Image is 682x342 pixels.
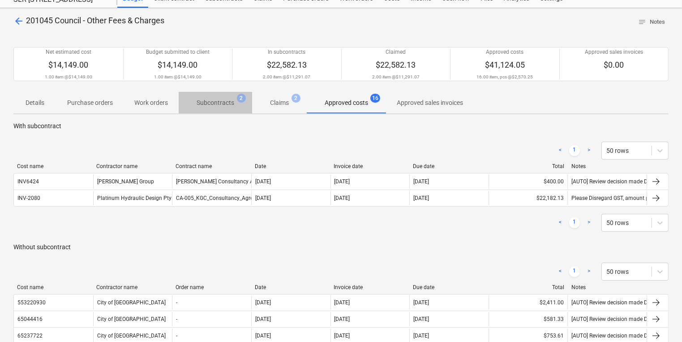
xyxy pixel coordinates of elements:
[267,60,307,69] span: $22,582.13
[146,48,210,56] p: Budget submitted to client
[638,17,665,27] span: Notes
[334,284,406,290] div: Invoice date
[197,98,234,108] p: Subcontracts
[325,98,368,108] p: Approved costs
[17,178,39,185] div: INV6424
[176,163,248,169] div: Contract name
[134,98,168,108] p: Work orders
[176,195,301,201] div: CA-005_KGC_Consultancy_Agreement Platinum.pdf
[46,48,91,56] p: Net estimated cost
[476,74,533,80] p: 16.00 item, pcs @ $2,570.25
[255,284,327,290] div: Date
[585,48,643,56] p: Approved sales invoices
[370,94,380,103] span: 16
[413,163,485,169] div: Due date
[255,178,271,185] div: [DATE]
[17,299,46,306] div: 553220930
[335,299,350,306] div: [DATE]
[158,60,197,69] span: $14,149.00
[486,48,523,56] p: Approved costs
[13,242,669,252] p: Without subcontract
[571,163,643,169] div: Notes
[413,178,429,185] div: [DATE]
[637,299,682,342] iframe: Chat Widget
[292,94,300,103] span: 2
[17,284,89,290] div: Cost name
[635,15,669,29] button: Notes
[268,48,305,56] p: In subcontracts
[48,60,88,69] span: $14,149.00
[24,98,46,108] p: Details
[17,163,89,169] div: Cost name
[372,74,420,80] p: 2.00 item @ $11,291.07
[638,18,646,26] span: notes
[376,60,416,69] span: $22,582.13
[413,333,429,339] div: [DATE]
[335,333,350,339] div: [DATE]
[237,94,246,103] span: 2
[413,299,429,306] div: [DATE]
[255,316,271,322] div: [DATE]
[489,312,568,326] div: $581.33
[386,48,406,56] p: Claimed
[17,333,43,339] div: 65237722
[45,74,92,80] p: 1.00 item @ $14,149.00
[176,299,177,306] div: -
[583,266,594,277] a: Next page
[583,217,594,228] a: Next page
[489,174,568,189] div: $400.00
[492,163,564,169] div: Total
[17,195,40,201] div: INV-2080
[255,163,327,169] div: Date
[335,178,350,185] div: [DATE]
[569,266,580,277] a: Page 1 is your current page
[176,284,248,290] div: Order name
[492,284,564,290] div: Total
[93,312,172,326] div: City of [GEOGRAPHIC_DATA]
[555,266,566,277] a: Previous page
[489,295,568,310] div: $2,411.00
[67,98,113,108] p: Purchase orders
[413,284,485,290] div: Due date
[489,191,568,205] div: $22,182.13
[96,284,168,290] div: Contractor name
[93,295,172,310] div: City of [GEOGRAPHIC_DATA]
[569,145,580,156] a: Page 1 is your current page
[176,333,177,339] div: -
[413,195,429,201] div: [DATE]
[583,145,594,156] a: Next page
[485,60,525,69] span: $41,124.05
[96,163,168,169] div: Contractor name
[17,316,43,322] div: 65044416
[334,163,406,169] div: Invoice date
[13,121,669,131] p: With subcontract
[397,98,463,108] p: Approved sales invoices
[176,316,177,322] div: -
[93,174,172,189] div: [PERSON_NAME] Group
[93,191,172,205] div: Platinum Hydraulic Design Pty Lt
[176,178,276,185] div: [PERSON_NAME] Consultancy Agreement
[255,299,271,306] div: [DATE]
[335,316,350,322] div: [DATE]
[263,74,310,80] p: 2.00 item @ $11,291.07
[154,74,202,80] p: 1.00 item @ $14,149.00
[555,145,566,156] a: Previous page
[270,98,289,108] p: Claims
[13,16,24,26] span: arrow_back
[413,316,429,322] div: [DATE]
[555,217,566,228] a: Previous page
[571,284,643,290] div: Notes
[255,333,271,339] div: [DATE]
[569,217,580,228] a: Page 1 is your current page
[255,195,271,201] div: [DATE]
[335,195,350,201] div: [DATE]
[26,16,164,25] span: 201045 Council - Other Fees & Charges
[604,60,624,69] span: $0.00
